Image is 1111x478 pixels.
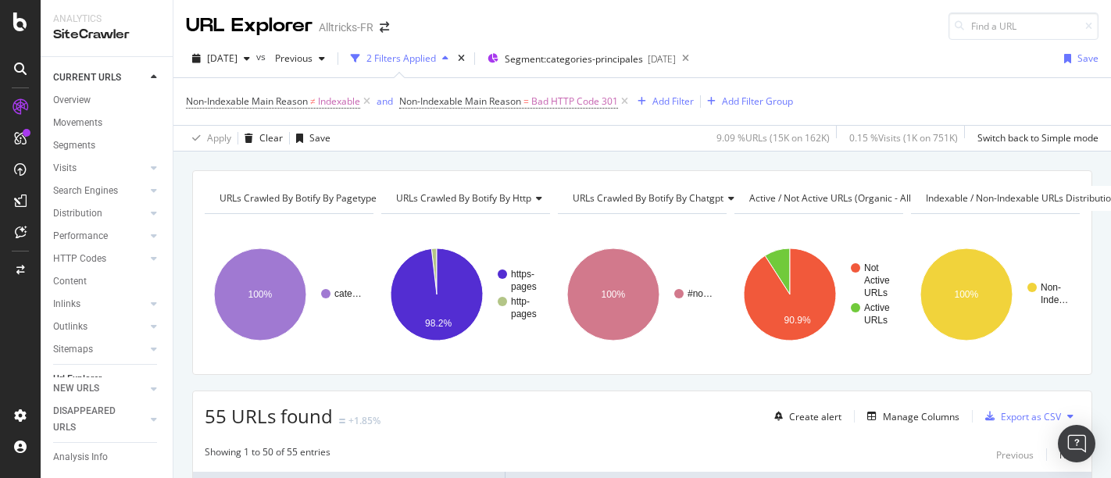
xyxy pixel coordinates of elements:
[1058,425,1095,462] div: Open Intercom Messenger
[53,205,146,222] a: Distribution
[345,46,455,71] button: 2 Filters Applied
[380,22,389,33] div: arrow-right-arrow-left
[186,95,308,108] span: Non-Indexable Main Reason
[53,115,102,131] div: Movements
[505,52,643,66] span: Segment: categories-principales
[256,50,269,63] span: vs
[53,92,162,109] a: Overview
[186,46,256,71] button: [DATE]
[53,26,160,44] div: SiteCrawler
[716,131,830,144] div: 9.09 % URLs ( 15K on 162K )
[602,289,626,300] text: 100%
[977,131,1098,144] div: Switch back to Simple mode
[381,227,548,362] div: A chart.
[53,296,146,312] a: Inlinks
[53,183,146,199] a: Search Engines
[734,227,901,362] svg: A chart.
[784,315,811,326] text: 90.9%
[53,403,146,436] a: DISAPPEARED URLS
[1058,46,1098,71] button: Save
[53,273,162,290] a: Content
[269,52,313,65] span: Previous
[53,70,146,86] a: CURRENT URLS
[53,160,146,177] a: Visits
[864,302,890,313] text: Active
[53,273,87,290] div: Content
[955,289,979,300] text: 100%
[366,52,436,65] div: 2 Filters Applied
[290,126,330,151] button: Save
[339,419,345,423] img: Equal
[53,205,102,222] div: Distribution
[883,410,959,423] div: Manage Columns
[481,46,676,71] button: Segment:categories-principales[DATE]
[768,404,841,429] button: Create alert
[979,404,1061,429] button: Export as CSV
[205,227,371,362] svg: A chart.
[53,380,99,397] div: NEW URLS
[53,70,121,86] div: CURRENT URLS
[455,51,468,66] div: times
[53,380,146,397] a: NEW URLS
[849,131,958,144] div: 0.15 % Visits ( 1K on 751K )
[53,137,95,154] div: Segments
[377,95,393,108] div: and
[53,160,77,177] div: Visits
[864,275,890,286] text: Active
[53,115,162,131] a: Movements
[1041,294,1068,305] text: Inde…
[511,296,530,307] text: http-
[53,319,88,335] div: Outlinks
[701,92,793,111] button: Add Filter Group
[573,191,723,205] span: URLs Crawled By Botify By chatgpt
[186,126,231,151] button: Apply
[309,131,330,144] div: Save
[393,186,555,211] h4: URLs Crawled By Botify By http
[1077,52,1098,65] div: Save
[911,227,1077,362] svg: A chart.
[53,251,106,267] div: HTTP Codes
[425,318,452,329] text: 98.2%
[319,20,373,35] div: Alltricks-FR
[996,448,1034,462] div: Previous
[310,95,316,108] span: ≠
[53,371,162,387] a: Url Explorer
[861,407,959,426] button: Manage Columns
[53,449,162,466] a: Analysis Info
[523,95,529,108] span: =
[53,12,160,26] div: Analytics
[789,410,841,423] div: Create alert
[334,288,362,299] text: cate…
[631,92,694,111] button: Add Filter
[570,186,747,211] h4: URLs Crawled By Botify By chatgpt
[396,191,531,205] span: URLs Crawled By Botify By http
[53,371,102,387] div: Url Explorer
[53,251,146,267] a: HTTP Codes
[53,341,93,358] div: Sitemaps
[1001,410,1061,423] div: Export as CSV
[186,12,313,39] div: URL Explorer
[318,91,360,112] span: Indexable
[722,95,793,108] div: Add Filter Group
[996,445,1034,464] button: Previous
[511,309,537,319] text: pages
[377,94,393,109] button: and
[749,191,914,205] span: Active / Not Active URLs (organic - all)
[53,92,91,109] div: Overview
[864,262,879,273] text: Not
[648,52,676,66] div: [DATE]
[220,191,377,205] span: URLs Crawled By Botify By pagetype
[248,289,273,300] text: 100%
[53,341,146,358] a: Sitemaps
[688,288,713,299] text: #no…
[53,228,108,244] div: Performance
[746,186,938,211] h4: Active / Not Active URLs
[216,186,400,211] h4: URLs Crawled By Botify By pagetype
[348,414,380,427] div: +1.85%
[205,403,333,429] span: 55 URLs found
[558,227,724,362] svg: A chart.
[864,287,888,298] text: URLs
